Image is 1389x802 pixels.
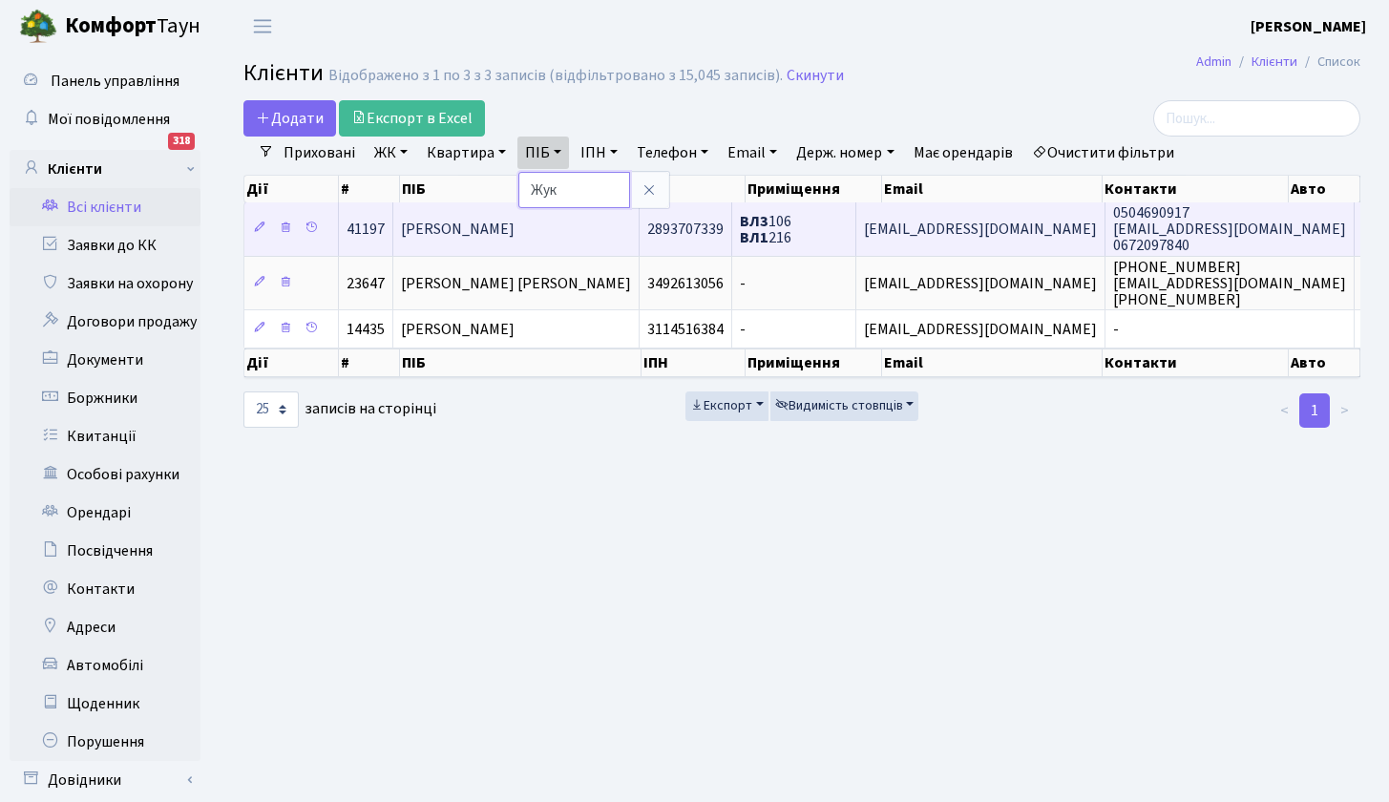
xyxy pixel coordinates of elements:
[19,8,57,46] img: logo.png
[1289,348,1360,377] th: Авто
[10,150,200,188] a: Клієнти
[642,348,746,377] th: ІПН
[10,303,200,341] a: Договори продажу
[864,219,1097,240] span: [EMAIL_ADDRESS][DOMAIN_NAME]
[10,455,200,494] a: Особові рахунки
[740,211,768,232] b: ВЛ3
[1103,176,1288,202] th: Контакти
[10,532,200,570] a: Посвідчення
[1289,176,1360,202] th: Авто
[328,67,783,85] div: Відображено з 1 по 3 з 3 записів (відфільтровано з 15,045 записів).
[690,396,752,415] span: Експорт
[339,100,485,137] a: Експорт в Excel
[1299,393,1330,428] a: 1
[882,348,1103,377] th: Email
[347,319,385,340] span: 14435
[243,100,336,137] a: Додати
[720,137,785,169] a: Email
[1024,137,1182,169] a: Очистити фільтри
[1113,257,1346,310] span: [PHONE_NUMBER] [EMAIL_ADDRESS][DOMAIN_NAME] [PHONE_NUMBER]
[647,219,724,240] span: 2893707339
[746,348,882,377] th: Приміщення
[1168,42,1389,82] nav: breadcrumb
[882,176,1103,202] th: Email
[1252,52,1297,72] a: Клієнти
[787,67,844,85] a: Скинути
[401,319,515,340] span: [PERSON_NAME]
[48,109,170,130] span: Мої повідомлення
[1103,348,1288,377] th: Контакти
[239,11,286,42] button: Переключити навігацію
[573,137,625,169] a: ІПН
[419,137,514,169] a: Квартира
[10,379,200,417] a: Боржники
[347,273,385,294] span: 23647
[168,133,195,150] div: 318
[1297,52,1360,73] li: Список
[746,176,882,202] th: Приміщення
[10,723,200,761] a: Порушення
[10,761,200,799] a: Довідники
[243,391,299,428] select: записів на сторінці
[10,341,200,379] a: Документи
[244,348,339,377] th: Дії
[740,227,768,248] b: ВЛ1
[10,188,200,226] a: Всі клієнти
[10,417,200,455] a: Квитанції
[10,646,200,685] a: Автомобілі
[517,137,569,169] a: ПІБ
[65,11,200,43] span: Таун
[10,264,200,303] a: Заявки на охорону
[1251,16,1366,37] b: [PERSON_NAME]
[1153,100,1360,137] input: Пошук...
[10,100,200,138] a: Мої повідомлення318
[740,273,746,294] span: -
[642,176,746,202] th: ІПН
[10,226,200,264] a: Заявки до КК
[10,494,200,532] a: Орендарі
[339,348,400,377] th: #
[740,211,791,248] span: 106 216
[1196,52,1231,72] a: Admin
[685,391,768,421] button: Експорт
[367,137,415,169] a: ЖК
[401,219,515,240] span: [PERSON_NAME]
[647,319,724,340] span: 3114516384
[10,685,200,723] a: Щоденник
[775,396,903,415] span: Видимість стовпців
[789,137,901,169] a: Держ. номер
[10,608,200,646] a: Адреси
[400,348,642,377] th: ПІБ
[347,219,385,240] span: 41197
[51,71,179,92] span: Панель управління
[400,176,642,202] th: ПІБ
[244,176,339,202] th: Дії
[740,319,746,340] span: -
[339,176,400,202] th: #
[647,273,724,294] span: 3492613056
[243,56,324,90] span: Клієнти
[10,570,200,608] a: Контакти
[906,137,1021,169] a: Має орендарів
[276,137,363,169] a: Приховані
[65,11,157,41] b: Комфорт
[864,273,1097,294] span: [EMAIL_ADDRESS][DOMAIN_NAME]
[629,137,716,169] a: Телефон
[401,273,631,294] span: [PERSON_NAME] [PERSON_NAME]
[1113,319,1119,340] span: -
[1251,15,1366,38] a: [PERSON_NAME]
[10,62,200,100] a: Панель управління
[256,108,324,129] span: Додати
[1113,202,1346,256] span: 0504690917 [EMAIL_ADDRESS][DOMAIN_NAME] 0672097840
[770,391,919,421] button: Видимість стовпців
[864,319,1097,340] span: [EMAIL_ADDRESS][DOMAIN_NAME]
[243,391,436,428] label: записів на сторінці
